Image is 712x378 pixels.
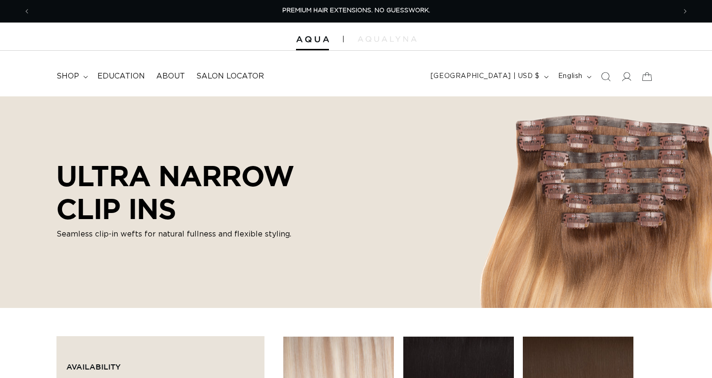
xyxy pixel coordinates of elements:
span: About [156,71,185,81]
span: Availability [66,362,120,371]
span: PREMIUM HAIR EXTENSIONS. NO GUESSWORK. [282,8,430,14]
span: Salon Locator [196,71,264,81]
button: Previous announcement [16,2,37,20]
button: [GEOGRAPHIC_DATA] | USD $ [425,68,552,86]
button: Next announcement [675,2,696,20]
a: Education [92,66,151,87]
a: Salon Locator [191,66,270,87]
span: English [558,71,583,81]
span: [GEOGRAPHIC_DATA] | USD $ [431,71,540,81]
img: aqualyna.com [358,36,416,42]
summary: Search [595,66,616,87]
summary: shop [51,66,92,87]
img: Aqua Hair Extensions [296,36,329,43]
h2: ULTRA NARROW CLIP INS [56,159,362,225]
button: English [552,68,595,86]
span: shop [56,71,79,81]
p: Seamless clip-in wefts for natural fullness and flexible styling. [56,229,362,240]
a: About [151,66,191,87]
span: Education [97,71,145,81]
